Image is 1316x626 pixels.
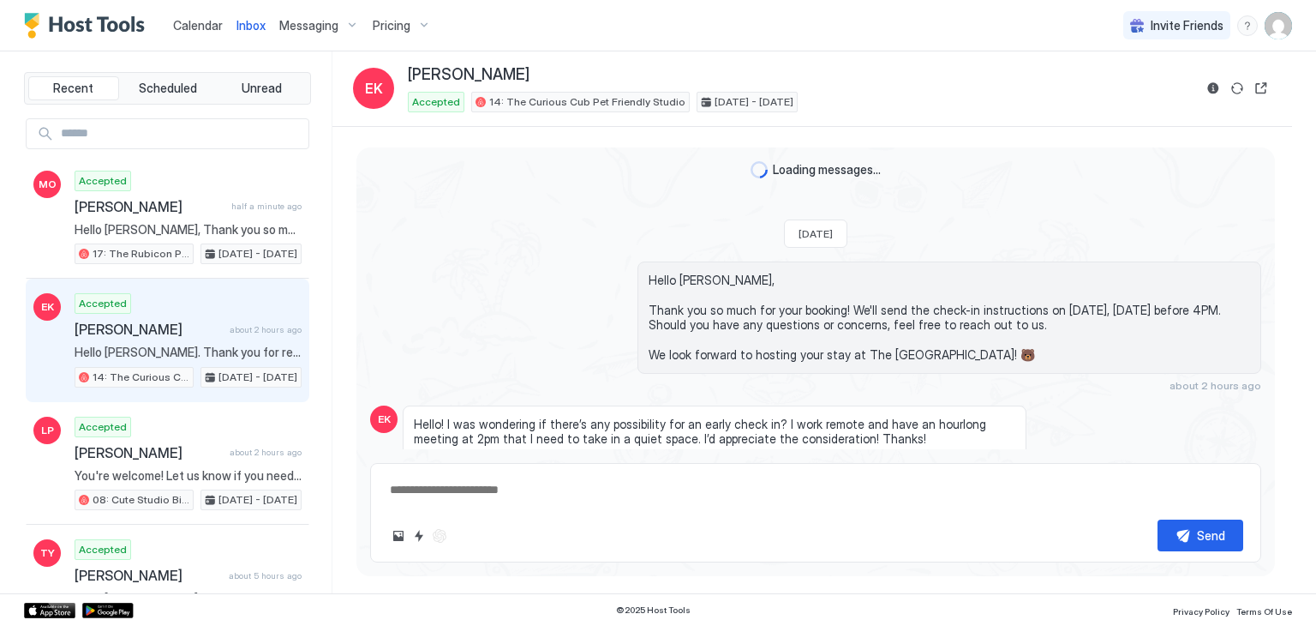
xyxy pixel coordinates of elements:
span: Privacy Policy [1173,606,1229,617]
span: half a minute ago [231,201,302,212]
button: Open reservation [1251,78,1271,99]
span: Hello [PERSON_NAME]. Thank you for reaching out! Could you let me know how early you're hoping to... [75,345,302,360]
a: Inbox [236,16,266,34]
span: about 2 hours ago [1169,379,1261,392]
span: Pricing [373,18,410,33]
span: MO [39,177,57,192]
span: EK [41,299,54,315]
span: Hello [PERSON_NAME], Thank you so much for your booking! We'll send the check-in instructions [DA... [75,591,302,606]
span: Messaging [279,18,338,33]
div: User profile [1265,12,1292,39]
a: Host Tools Logo [24,13,153,39]
span: about 2 hours ago [230,447,302,458]
span: EK [365,78,383,99]
span: LP [41,423,54,438]
span: about 5 hours ago [229,570,302,581]
span: 08: Cute Studio Bike to Beach [93,492,189,508]
span: 14: The Curious Cub Pet Friendly Studio [489,94,685,110]
span: Inbox [236,18,266,33]
span: Accepted [79,419,127,435]
span: Loading messages... [773,162,881,178]
span: Unread [242,81,282,96]
button: Unread [216,76,307,100]
span: 14: The Curious Cub Pet Friendly Studio [93,370,189,385]
span: [DATE] - [DATE] [715,94,793,110]
span: Hello [PERSON_NAME], Thank you so much for your booking! We'll send the check-in instructions on ... [649,273,1250,363]
span: Accepted [412,94,460,110]
span: [PERSON_NAME] [75,444,223,461]
span: Accepted [79,173,127,189]
span: TY [40,545,55,561]
button: Quick reply [409,526,429,546]
input: Input Field [54,119,308,148]
div: Send [1197,527,1225,545]
span: Recent [53,81,93,96]
button: Scheduled [123,76,213,100]
span: Terms Of Use [1236,606,1292,617]
span: Scheduled [139,81,197,96]
span: [DATE] - [DATE] [218,246,297,262]
button: Recent [28,76,119,100]
button: Send [1157,520,1243,551]
div: menu [1237,15,1258,36]
span: [DATE] [799,227,833,240]
div: tab-group [24,72,311,105]
span: about 2 hours ago [230,324,302,335]
span: [DATE] - [DATE] [218,492,297,508]
button: Sync reservation [1227,78,1247,99]
button: Reservation information [1203,78,1223,99]
span: You're welcome! Let us know if you need anything else 😊 [75,468,302,484]
span: © 2025 Host Tools [616,605,691,616]
a: Google Play Store [82,603,134,618]
span: Hello! I was wondering if there’s any possibility for an early check in? I work remote and have a... [414,417,1015,447]
span: 17: The Rubicon Pet Friendly Studio [93,246,189,262]
span: Invite Friends [1151,18,1223,33]
span: Accepted [79,296,127,311]
span: Accepted [79,542,127,557]
span: [PERSON_NAME] [75,198,224,215]
a: Calendar [173,16,223,34]
span: [PERSON_NAME] [408,65,529,85]
div: loading [751,161,768,178]
a: App Store [24,603,75,618]
span: Calendar [173,18,223,33]
span: [PERSON_NAME] [75,567,222,584]
span: Hello [PERSON_NAME], Thank you so much for your booking! We'll send the check-in instructions [DA... [75,222,302,238]
button: Upload image [388,526,409,546]
span: [PERSON_NAME] [75,321,223,338]
a: Terms Of Use [1236,601,1292,619]
span: EK [378,412,391,427]
span: [DATE] - [DATE] [218,370,297,385]
a: Privacy Policy [1173,601,1229,619]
